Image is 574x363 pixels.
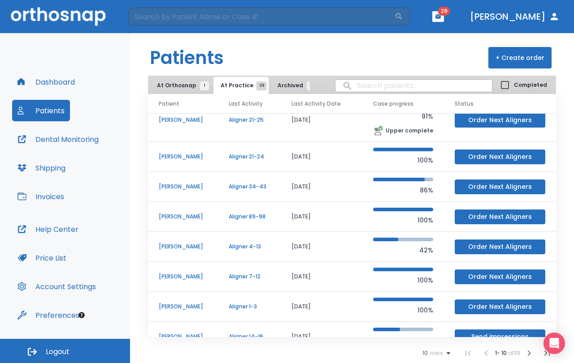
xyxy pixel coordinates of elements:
[159,116,207,124] p: [PERSON_NAME]
[514,81,547,89] span: Completed
[229,183,270,191] p: Aligner 34-43
[373,100,413,108] span: Case progress
[150,44,224,71] h1: Patients
[12,186,70,207] button: Invoices
[159,153,207,161] p: [PERSON_NAME]
[488,47,552,68] button: + Create order
[281,262,362,292] td: [DATE]
[229,243,270,251] p: Aligner 4-13
[455,149,545,164] button: Order Next Aligners
[200,81,209,90] span: 1
[78,311,86,319] div: Tooltip anchor
[12,276,101,297] button: Account Settings
[281,202,362,232] td: [DATE]
[229,303,270,311] p: Aligner 1-3
[455,299,545,314] button: Order Next Aligners
[438,7,450,16] span: 29
[373,111,433,122] p: 91%
[229,273,270,281] p: Aligner 7-12
[12,218,84,240] button: Help Center
[335,77,492,94] input: search
[307,81,316,90] span: 9
[422,350,428,356] span: 10
[373,185,433,196] p: 86%
[12,157,71,179] button: Shipping
[159,243,207,251] p: [PERSON_NAME]
[229,116,270,124] p: Aligner 21-25
[466,9,563,25] button: [PERSON_NAME]
[281,98,362,142] td: [DATE]
[159,273,207,281] p: [PERSON_NAME]
[281,142,362,172] td: [DATE]
[428,350,443,356] span: rows
[373,335,433,346] p: 45%
[159,213,207,221] p: [PERSON_NAME]
[373,245,433,256] p: 42%
[508,349,520,357] span: of 39
[12,128,104,150] button: Dental Monitoring
[373,215,433,226] p: 100%
[386,127,433,135] p: Upper complete
[455,179,545,194] button: Order Next Aligners
[373,275,433,286] p: 100%
[455,329,545,344] button: Send impressions
[229,333,270,341] p: Aligner 14-16
[281,292,362,322] td: [DATE]
[12,247,72,269] button: Price List
[373,305,433,316] p: 100%
[221,81,261,90] span: At Practice
[159,333,207,341] p: [PERSON_NAME]
[157,81,204,90] span: At Orthosnap
[291,100,341,108] span: Last Activity Date
[150,77,310,94] div: tabs
[12,100,70,121] button: Patients
[229,213,270,221] p: Aligner 89-98
[11,7,106,26] img: Orthosnap
[46,347,70,357] span: Logout
[12,304,85,326] button: Preferences
[159,183,207,191] p: [PERSON_NAME]
[544,333,565,354] div: Open Intercom Messenger
[281,172,362,202] td: [DATE]
[455,269,545,284] button: Order Next Aligners
[159,100,179,108] span: Patient
[281,322,362,352] td: [DATE]
[455,113,545,128] button: Order Next Aligners
[257,81,267,90] span: 39
[128,8,395,26] input: Search by Patient Name or Case #
[455,100,474,108] span: Status
[159,303,207,311] p: [PERSON_NAME]
[495,349,508,357] span: 1 - 10
[229,100,263,108] span: Last Activity
[278,81,311,90] span: Archived
[455,209,545,224] button: Order Next Aligners
[373,155,433,166] p: 100%
[455,239,545,254] button: Order Next Aligners
[12,71,80,93] button: Dashboard
[229,153,270,161] p: Aligner 21-24
[281,232,362,262] td: [DATE]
